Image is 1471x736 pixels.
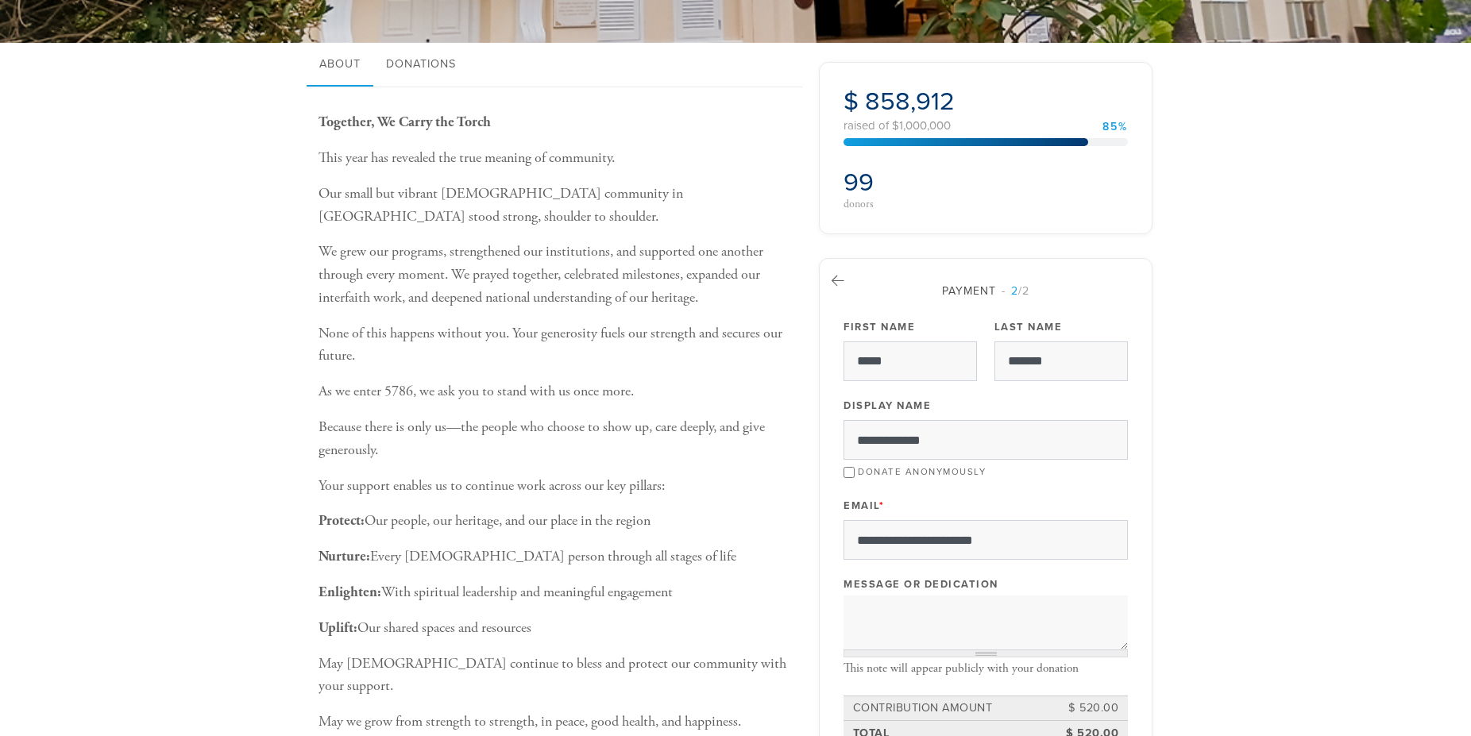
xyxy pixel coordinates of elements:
p: Because there is only us—the people who choose to show up, care deeply, and give generously. [319,416,795,462]
b: Uplift: [319,618,357,637]
p: May we grow from strength to strength, in peace, good health, and happiness. [319,711,795,734]
b: Enlighten: [319,583,381,601]
label: Message or dedication [844,577,998,591]
h2: 99 [844,168,981,198]
p: With spiritual leadership and meaningful engagement [319,581,795,604]
label: Last Name [994,320,1063,334]
span: $ [844,87,859,117]
label: Display Name [844,399,931,413]
div: This note will appear publicly with your donation [844,661,1128,676]
label: Donate Anonymously [858,466,986,477]
b: Together, We Carry the Torch [319,113,491,131]
div: 85% [1102,121,1128,133]
b: Protect: [319,511,365,530]
p: As we enter 5786, we ask you to stand with us once more. [319,380,795,403]
span: 2 [1011,284,1018,298]
p: Our shared spaces and resources [319,617,795,640]
a: About [307,43,373,87]
span: /2 [1002,284,1029,298]
p: Our people, our heritage, and our place in the region [319,510,795,533]
div: Payment [844,283,1128,299]
p: Every [DEMOGRAPHIC_DATA] person through all stages of life [319,545,795,568]
p: Your support enables us to continue work across our key pillars: [319,475,795,498]
p: This year has revealed the true meaning of community. [319,147,795,170]
td: $ 520.00 [1049,697,1121,719]
p: We grew our programs, strengthened our institutions, and supported one another through every mome... [319,241,795,309]
b: Nurture: [319,547,370,565]
span: 858,912 [865,87,955,117]
label: Email [844,499,884,513]
p: None of this happens without you. Your generosity fuels our strength and secures our future. [319,322,795,368]
td: Contribution Amount [851,697,1050,719]
span: This field is required. [879,499,885,512]
p: May [DEMOGRAPHIC_DATA] continue to bless and protect our community with your support. [319,653,795,699]
div: donors [844,198,981,210]
p: Our small but vibrant [DEMOGRAPHIC_DATA] community in [GEOGRAPHIC_DATA] stood strong, shoulder to... [319,183,795,229]
div: raised of $1,000,000 [844,120,1128,132]
label: First Name [844,320,915,334]
a: Donations [373,43,469,87]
